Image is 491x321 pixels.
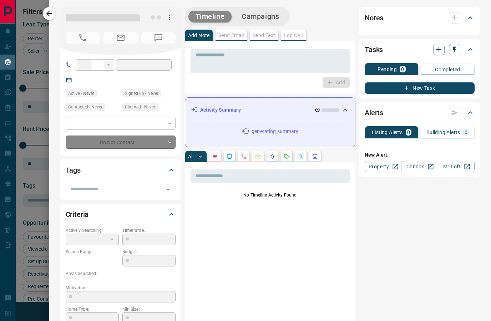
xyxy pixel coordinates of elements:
p: Min Size: [122,306,176,312]
p: Building Alerts [426,130,460,135]
svg: Calls [241,154,247,159]
p: Activity Summary [200,106,241,114]
span: No Number [141,32,176,44]
h2: Tasks [365,44,383,55]
button: Timeline [188,11,232,22]
p: Search Range: [66,249,119,255]
div: Tasks [365,41,475,58]
svg: Lead Browsing Activity [227,154,232,159]
div: Tags [66,162,176,179]
svg: Notes [212,154,218,159]
span: Signed up - Never [125,90,158,97]
svg: Listing Alerts [269,154,275,159]
span: Active - Never [68,90,94,97]
p: Listing Alerts [372,130,403,135]
span: No Email [103,32,138,44]
a: Mr.Loft [438,161,475,172]
p: 0 [465,130,467,135]
a: -- [77,77,80,83]
button: New Task [365,82,475,94]
span: Claimed - Never [125,103,155,111]
h2: Alerts [365,107,383,118]
p: Completed [435,67,460,72]
p: generating summary [252,128,298,135]
svg: Requests [284,154,289,159]
p: -- - -- [66,255,119,267]
h2: Notes [365,12,383,24]
div: Do Not Contact [66,136,176,149]
div: Criteria [66,206,176,223]
p: Pending [378,67,397,72]
div: Notes [365,9,475,26]
div: Activity Summary [191,103,349,117]
h2: Criteria [66,209,89,220]
div: Alerts [365,104,475,121]
p: New Alert: [365,151,475,159]
p: 0 [407,130,410,135]
button: Campaigns [234,11,286,22]
p: Motivation: [66,285,176,291]
p: Add Note [188,33,210,38]
a: Condos [401,161,438,172]
p: All [188,154,194,159]
span: Contacted - Never [68,103,102,111]
p: Areas Searched: [66,270,176,277]
h2: Tags [66,164,81,176]
p: Budget: [122,249,176,255]
span: No Number [66,32,100,44]
p: No Timeline Activity Found [191,192,350,198]
p: Actively Searching: [66,227,119,234]
p: Home Type: [66,306,119,312]
svg: Opportunities [298,154,304,159]
svg: Agent Actions [312,154,318,159]
a: Property [365,161,401,172]
svg: Emails [255,154,261,159]
p: Timeframe: [122,227,176,234]
p: 0 [401,67,404,72]
button: Open [163,184,173,194]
